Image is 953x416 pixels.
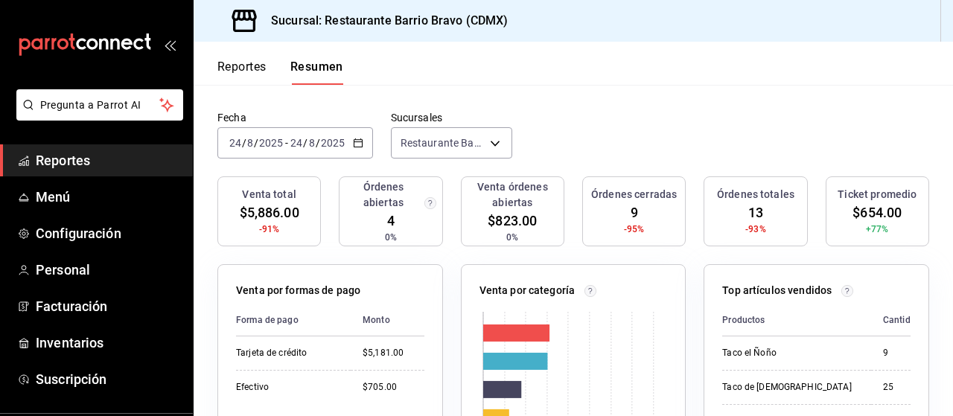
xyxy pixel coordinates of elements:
h3: Venta órdenes abiertas [468,179,558,211]
span: 4 [387,211,395,231]
th: Forma de pago [236,304,351,336]
input: -- [290,137,303,149]
label: Sucursales [391,112,512,123]
span: +77% [866,223,889,236]
span: / [242,137,246,149]
p: Top artículos vendidos [722,283,832,298]
span: $654.00 [852,202,902,223]
div: Efectivo [236,381,339,394]
span: 9 [631,202,638,223]
span: Inventarios [36,333,181,353]
div: $5,181.00 [363,347,424,359]
button: Resumen [290,60,343,85]
button: Reportes [217,60,267,85]
h3: Órdenes abiertas [345,179,421,211]
th: Cantidad [871,304,933,336]
span: Pregunta a Parrot AI [40,97,160,113]
input: ---- [320,137,345,149]
span: Restaurante Barrio Bravo (CDMX) [401,135,485,150]
h3: Órdenes cerradas [591,187,677,202]
div: 9 [883,347,921,359]
span: -95% [624,223,645,236]
th: Productos [722,304,871,336]
span: $823.00 [488,211,537,231]
span: Reportes [36,150,181,170]
h3: Órdenes totales [717,187,794,202]
div: Taco el Ñoño [722,347,859,359]
span: Suscripción [36,369,181,389]
button: open_drawer_menu [164,39,176,51]
h3: Sucursal: Restaurante Barrio Bravo (CDMX) [259,12,508,30]
div: 25 [883,381,921,394]
span: -91% [259,223,280,236]
h3: Ticket promedio [838,187,917,202]
span: Facturación [36,296,181,316]
input: ---- [258,137,284,149]
div: navigation tabs [217,60,343,85]
label: Fecha [217,112,373,123]
span: / [303,137,307,149]
span: 0% [506,231,518,244]
span: Configuración [36,223,181,243]
span: -93% [745,223,766,236]
span: $5,886.00 [240,202,299,223]
th: Monto [351,304,424,336]
span: Menú [36,187,181,207]
button: Pregunta a Parrot AI [16,89,183,121]
div: $705.00 [363,381,424,394]
input: -- [229,137,242,149]
a: Pregunta a Parrot AI [10,108,183,124]
p: Venta por formas de pago [236,283,360,298]
input: -- [308,137,316,149]
h3: Venta total [242,187,296,202]
span: / [254,137,258,149]
span: / [316,137,320,149]
span: 13 [748,202,763,223]
div: Taco de [DEMOGRAPHIC_DATA] [722,381,859,394]
p: Venta por categoría [479,283,576,298]
div: Tarjeta de crédito [236,347,339,359]
input: -- [246,137,254,149]
span: Personal [36,260,181,280]
span: - [285,137,288,149]
span: 0% [385,231,397,244]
